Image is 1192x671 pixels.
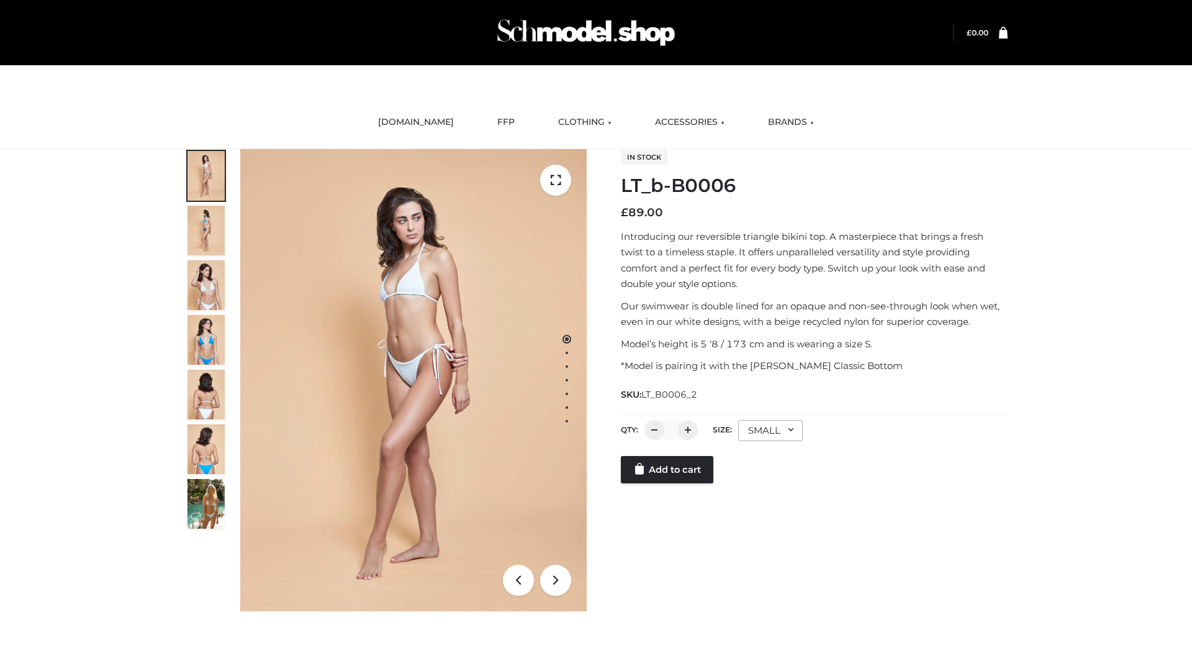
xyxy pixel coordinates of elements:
[369,109,463,136] a: [DOMAIN_NAME]
[967,28,972,37] span: £
[621,387,698,402] span: SKU:
[187,151,225,201] img: ArielClassicBikiniTop_CloudNine_AzureSky_OW114ECO_1-scaled.jpg
[621,298,1008,330] p: Our swimwear is double lined for an opaque and non-see-through look when wet, even in our white d...
[488,109,524,136] a: FFP
[187,479,225,529] img: Arieltop_CloudNine_AzureSky2.jpg
[621,358,1008,374] p: *Model is pairing it with the [PERSON_NAME] Classic Bottom
[646,109,734,136] a: ACCESSORIES
[187,424,225,474] img: ArielClassicBikiniTop_CloudNine_AzureSky_OW114ECO_8-scaled.jpg
[493,8,679,57] img: Schmodel Admin 964
[621,336,1008,352] p: Model’s height is 5 ‘8 / 173 cm and is wearing a size S.
[621,150,667,165] span: In stock
[967,28,988,37] bdi: 0.00
[240,149,587,611] img: LT_b-B0006
[621,425,638,434] label: QTY:
[187,206,225,255] img: ArielClassicBikiniTop_CloudNine_AzureSky_OW114ECO_2-scaled.jpg
[621,206,628,219] span: £
[621,456,713,483] a: Add to cart
[187,260,225,310] img: ArielClassicBikiniTop_CloudNine_AzureSky_OW114ECO_3-scaled.jpg
[621,229,1008,292] p: Introducing our reversible triangle bikini top. A masterpiece that brings a fresh twist to a time...
[621,175,1008,197] h1: LT_b-B0006
[549,109,621,136] a: CLOTHING
[713,425,732,434] label: Size:
[641,389,697,400] span: LT_B0006_2
[759,109,823,136] a: BRANDS
[621,206,663,219] bdi: 89.00
[187,370,225,419] img: ArielClassicBikiniTop_CloudNine_AzureSky_OW114ECO_7-scaled.jpg
[187,315,225,365] img: ArielClassicBikiniTop_CloudNine_AzureSky_OW114ECO_4-scaled.jpg
[738,420,803,441] div: SMALL
[967,28,988,37] a: £0.00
